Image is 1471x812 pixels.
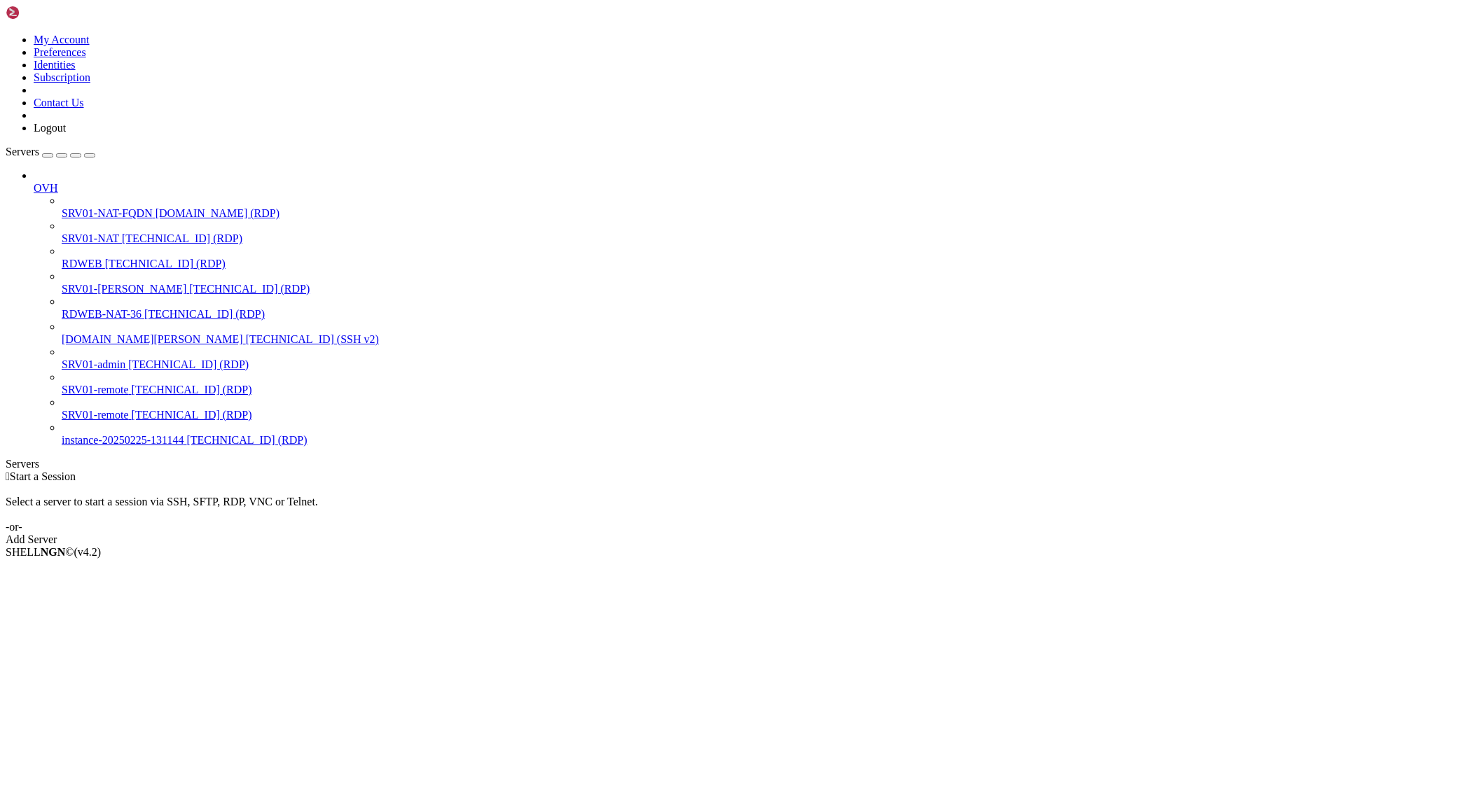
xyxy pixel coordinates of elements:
span: SHELL © [6,546,101,558]
b: NGN [41,546,66,558]
div: Add Server [6,533,1465,546]
li: SRV01-[PERSON_NAME] [TECHNICAL_ID] (RDP) [62,270,1465,295]
span:  [6,470,10,482]
a: Servers [6,146,95,157]
span: SRV01-remote [62,384,129,395]
span: [TECHNICAL_ID] (RDP) [144,308,265,320]
a: SRV01-remote [TECHNICAL_ID] (RDP) [62,409,1465,421]
span: [DOMAIN_NAME][PERSON_NAME] [62,333,243,345]
li: OVH [34,169,1465,447]
img: Shellngn [6,6,86,20]
span: instance-20250225-131144 [62,434,184,446]
a: SRV01-NAT [TECHNICAL_ID] (RDP) [62,232,1465,245]
div: Select a server to start a session via SSH, SFTP, RDP, VNC or Telnet. -or- [6,483,1465,533]
li: instance-20250225-131144 [TECHNICAL_ID] (RDP) [62,421,1465,447]
span: [TECHNICAL_ID] (RDP) [132,409,252,421]
a: RDWEB [TECHNICAL_ID] (RDP) [62,258,1465,270]
span: OVH [34,182,58,194]
li: SRV01-remote [TECHNICAL_ID] (RDP) [62,371,1465,396]
a: instance-20250225-131144 [TECHNICAL_ID] (RDP) [62,434,1465,447]
a: Logout [34,122,66,134]
a: SRV01-admin [TECHNICAL_ID] (RDP) [62,358,1465,371]
span: [TECHNICAL_ID] (RDP) [189,283,310,295]
span: SRV01-admin [62,358,125,370]
a: OVH [34,182,1465,195]
a: Subscription [34,71,90,83]
span: [TECHNICAL_ID] (RDP) [186,434,307,446]
span: [DOMAIN_NAME] (RDP) [156,207,279,219]
span: SRV01-NAT-FQDN [62,207,153,219]
a: Contact Us [34,97,84,108]
span: [TECHNICAL_ID] (RDP) [132,384,252,395]
span: [TECHNICAL_ID] (RDP) [105,258,226,269]
a: Preferences [34,46,86,58]
span: SRV01-[PERSON_NAME] [62,283,186,295]
span: RDWEB [62,258,102,269]
a: SRV01-[PERSON_NAME] [TECHNICAL_ID] (RDP) [62,283,1465,295]
span: RDWEB-NAT-36 [62,308,141,320]
a: SRV01-remote [TECHNICAL_ID] (RDP) [62,384,1465,396]
li: SRV01-admin [TECHNICAL_ID] (RDP) [62,346,1465,371]
a: [DOMAIN_NAME][PERSON_NAME] [TECHNICAL_ID] (SSH v2) [62,333,1465,346]
a: SRV01-NAT-FQDN [DOMAIN_NAME] (RDP) [62,207,1465,220]
span: Start a Session [10,470,76,482]
li: [DOMAIN_NAME][PERSON_NAME] [TECHNICAL_ID] (SSH v2) [62,321,1465,346]
li: SRV01-NAT [TECHNICAL_ID] (RDP) [62,220,1465,245]
span: [TECHNICAL_ID] (RDP) [128,358,249,370]
li: SRV01-remote [TECHNICAL_ID] (RDP) [62,396,1465,421]
span: [TECHNICAL_ID] (SSH v2) [246,333,379,345]
span: SRV01-NAT [62,232,119,244]
a: My Account [34,34,90,45]
a: RDWEB-NAT-36 [TECHNICAL_ID] (RDP) [62,308,1465,321]
a: Identities [34,59,76,71]
div: Servers [6,458,1465,470]
li: RDWEB-NAT-36 [TECHNICAL_ID] (RDP) [62,295,1465,321]
li: RDWEB [TECHNICAL_ID] (RDP) [62,245,1465,270]
span: [TECHNICAL_ID] (RDP) [122,232,242,244]
span: Servers [6,146,39,157]
span: SRV01-remote [62,409,129,421]
li: SRV01-NAT-FQDN [DOMAIN_NAME] (RDP) [62,195,1465,220]
span: 4.2.0 [74,546,102,558]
